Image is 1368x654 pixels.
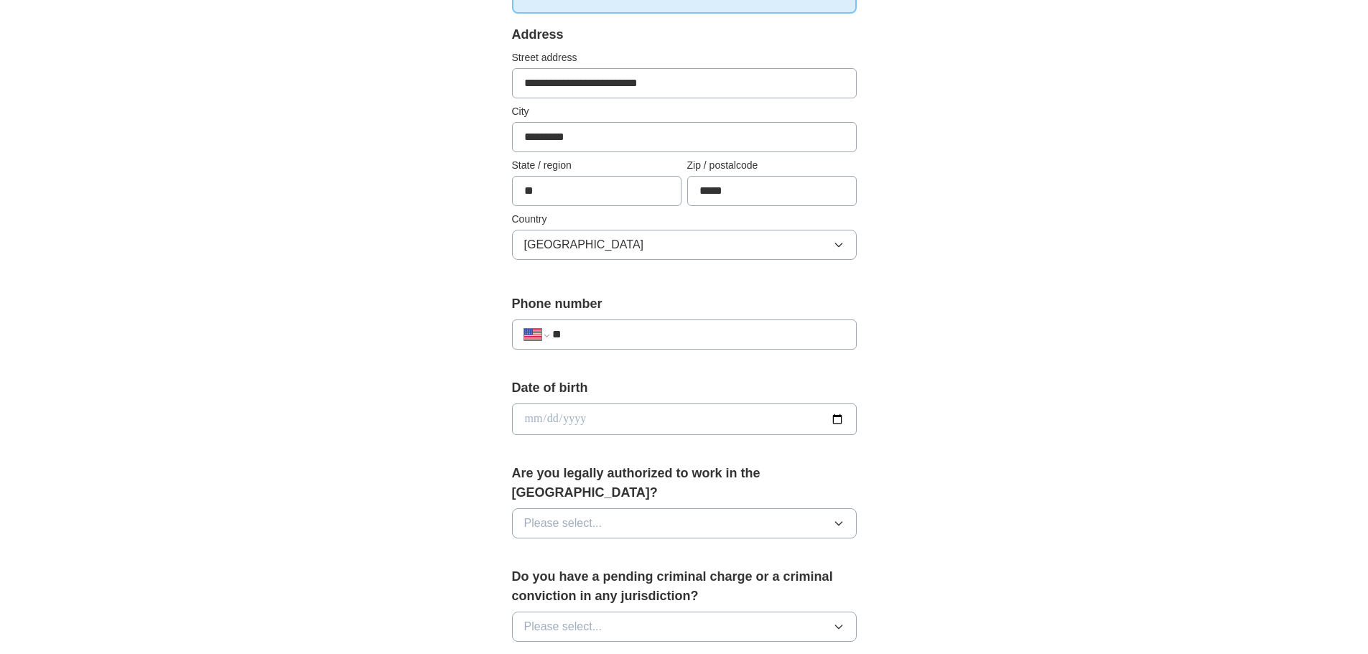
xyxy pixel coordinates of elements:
[512,378,857,398] label: Date of birth
[512,612,857,642] button: Please select...
[512,567,857,606] label: Do you have a pending criminal charge or a criminal conviction in any jurisdiction?
[524,515,602,532] span: Please select...
[512,104,857,119] label: City
[512,158,681,173] label: State / region
[512,508,857,538] button: Please select...
[512,212,857,227] label: Country
[512,464,857,503] label: Are you legally authorized to work in the [GEOGRAPHIC_DATA]?
[512,294,857,314] label: Phone number
[512,25,857,45] div: Address
[687,158,857,173] label: Zip / postalcode
[524,236,644,253] span: [GEOGRAPHIC_DATA]
[524,618,602,635] span: Please select...
[512,50,857,65] label: Street address
[512,230,857,260] button: [GEOGRAPHIC_DATA]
